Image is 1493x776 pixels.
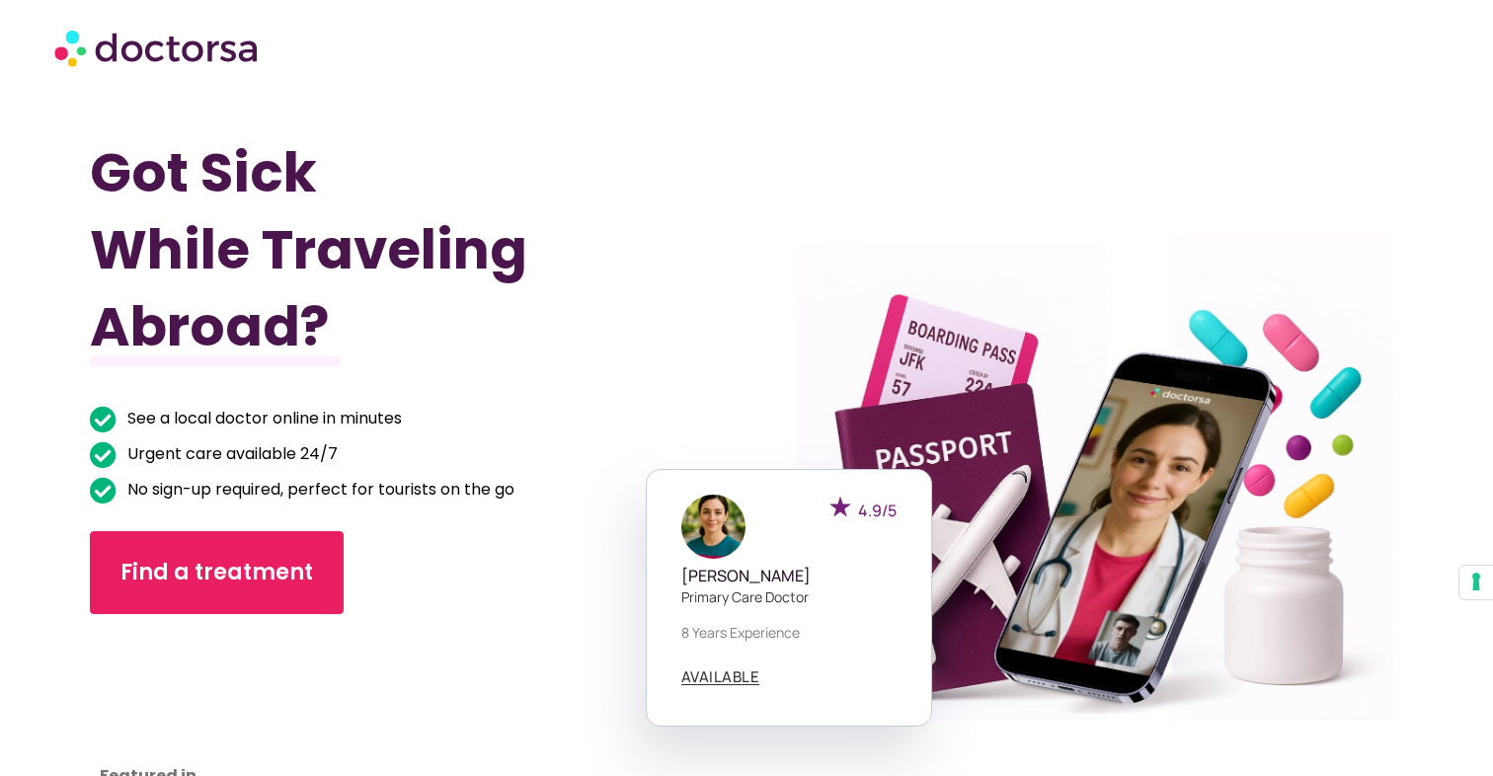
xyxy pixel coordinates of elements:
[681,669,760,685] a: AVAILABLE
[1459,566,1493,599] button: Your consent preferences for tracking technologies
[858,500,897,521] span: 4.9/5
[681,586,897,607] p: Primary care doctor
[681,622,897,643] p: 8 years experience
[90,531,344,614] a: Find a treatment
[681,567,897,585] h5: [PERSON_NAME]
[122,476,514,504] span: No sign-up required, perfect for tourists on the go
[122,405,402,432] span: See a local doctor online in minutes
[120,557,313,588] span: Find a treatment
[122,440,338,468] span: Urgent care available 24/7
[90,134,649,365] h1: Got Sick While Traveling Abroad?
[681,669,760,684] span: AVAILABLE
